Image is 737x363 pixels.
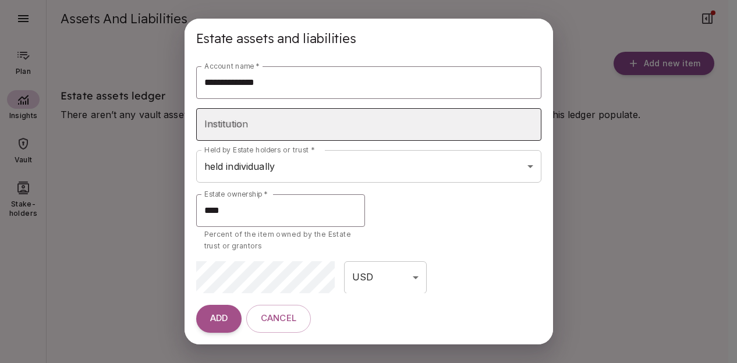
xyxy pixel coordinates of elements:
[196,305,242,333] button: ADD
[344,261,427,294] div: USD
[204,230,353,250] span: Percent of the item owned by the Estate trust or grantors
[204,189,268,199] label: Estate ownership
[204,145,315,155] label: Held by Estate holders or trust *
[246,305,311,333] button: Cancel
[261,314,296,325] span: Cancel
[196,30,356,47] span: Estate assets and liabilities
[210,314,228,325] span: ADD
[204,61,260,71] label: Account name
[204,161,275,172] span: held individually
